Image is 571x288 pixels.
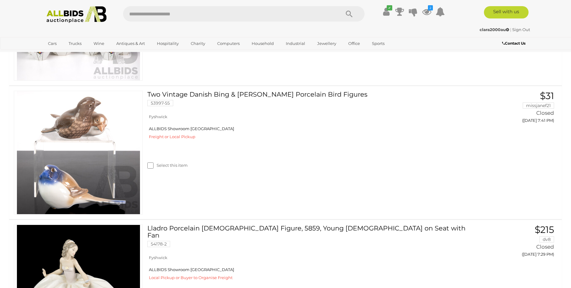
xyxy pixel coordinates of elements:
[147,274,465,281] div: Local Pickup or Buyer to Organise Freight
[480,27,510,32] a: clara2000au
[213,38,244,49] a: Computers
[17,91,140,214] img: 53997-55a.jpg
[152,91,465,111] a: Two Vintage Danish Bing & [PERSON_NAME] Porcelain Bird Figures 53997-55
[502,41,525,46] b: Contact Us
[368,38,389,49] a: Sports
[90,38,108,49] a: Wine
[153,38,183,49] a: Hospitality
[484,6,529,18] a: Sell with us
[44,49,96,59] a: [GEOGRAPHIC_DATA]
[381,6,391,17] a: ✔
[428,5,433,10] i: 2
[65,38,86,49] a: Trucks
[535,224,554,235] span: $215
[248,38,278,49] a: Household
[112,38,149,49] a: Antiques & Art
[502,40,527,47] a: Contact Us
[43,6,110,23] img: Allbids.com.au
[313,38,340,49] a: Jewellery
[540,90,554,102] span: $31
[282,38,309,49] a: Industrial
[387,5,392,10] i: ✔
[147,162,188,168] label: Select this item
[474,225,556,260] a: $215 dv8 Closed ([DATE] 7:29 PM)
[510,27,511,32] span: |
[344,38,364,49] a: Office
[334,6,365,22] button: Search
[422,6,431,17] a: 2
[152,225,465,252] a: Lladro Porcelain [DEMOGRAPHIC_DATA] Figure, 5859, Young [DEMOGRAPHIC_DATA] on Seat with Fan 54178-2
[480,27,509,32] strong: clara2000au
[44,38,61,49] a: Cars
[512,27,530,32] a: Sign Out
[187,38,209,49] a: Charity
[474,91,556,126] a: $31 missjanef21 Closed ([DATE] 7:41 PM)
